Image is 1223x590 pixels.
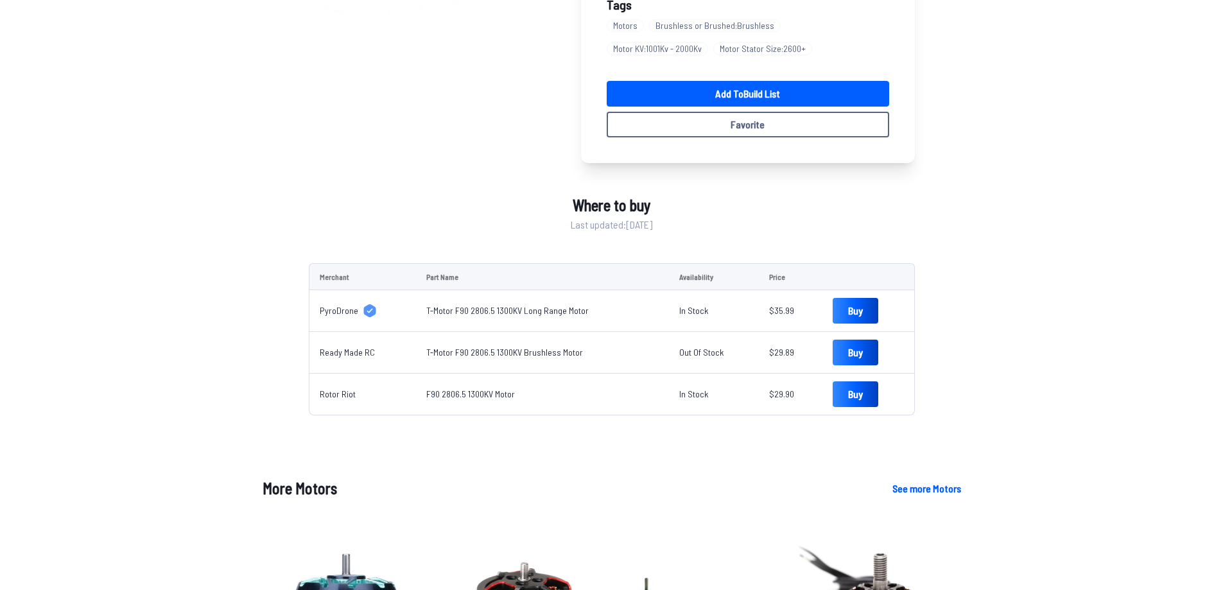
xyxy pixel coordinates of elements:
a: Motors [607,14,649,37]
td: $35.99 [759,290,822,332]
a: Add toBuild List [607,81,889,107]
a: See more Motors [892,481,961,496]
span: Motor Stator Size : 2600+ [713,42,812,55]
td: $29.90 [759,374,822,415]
a: Buy [833,340,878,365]
td: Availability [669,263,759,290]
a: Motor Stator Size:2600+ [713,37,817,60]
button: Favorite [607,112,889,137]
a: Rotor Riot [320,388,406,401]
span: Brushless or Brushed : Brushless [649,19,781,32]
a: Brushless or Brushed:Brushless [649,14,786,37]
span: Last updated: [DATE] [571,217,652,232]
a: Motor KV:1001Kv - 2000Kv [607,37,713,60]
h1: More Motors [263,477,872,500]
span: Rotor Riot [320,388,356,401]
span: Where to buy [573,194,650,217]
td: Part Name [416,263,669,290]
td: Price [759,263,822,290]
a: Ready Made RC [320,346,406,359]
td: Out Of Stock [669,332,759,374]
td: $29.89 [759,332,822,374]
td: Merchant [309,263,416,290]
td: In Stock [669,374,759,415]
span: Motors [607,19,644,32]
a: T-Motor F90 2806.5 1300KV Brushless Motor [426,347,583,358]
a: Buy [833,381,878,407]
span: PyroDrone [320,304,358,317]
a: T-Motor F90 2806.5 1300KV Long Range Motor [426,305,589,316]
span: Motor KV : 1001Kv - 2000Kv [607,42,708,55]
a: Buy [833,298,878,324]
span: Ready Made RC [320,346,375,359]
td: In Stock [669,290,759,332]
a: F90 2806.5 1300KV Motor [426,388,515,399]
a: PyroDrone [320,304,406,317]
